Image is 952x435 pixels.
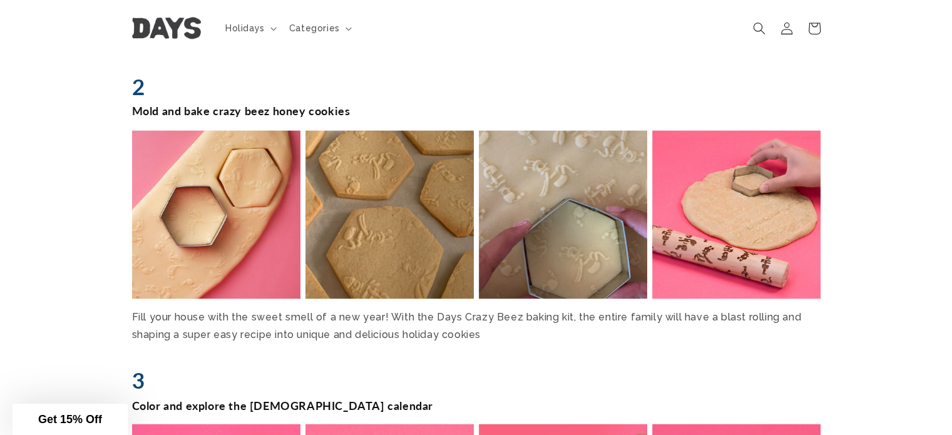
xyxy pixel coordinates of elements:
[132,130,300,299] img: Mold & Bake Cookies (7884711657710)
[745,14,773,42] summary: Search
[132,73,821,101] h3: 2
[479,130,647,299] img: Crazy Beez Baking Kit
[225,23,265,34] span: Holidays
[132,18,201,39] img: Days United
[305,130,474,299] img: Crazy Beez Baking Kit
[289,23,340,34] span: Categories
[218,15,282,41] summary: Holidays
[652,130,821,299] img: Mold and Bake Cookies (7884711657710)
[38,413,102,426] span: Get 15% Off
[132,309,821,345] p: Fill your house with the sweet smell of a new year! With the Days Crazy Beez baking kit, the enti...
[13,404,128,435] div: Get 15% Off
[282,15,357,41] summary: Categories
[132,398,821,412] h3: Color and explore the [DEMOGRAPHIC_DATA] calendar
[132,366,821,395] h3: 3
[132,104,821,118] h3: Mold and bake crazy beez honey cookies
